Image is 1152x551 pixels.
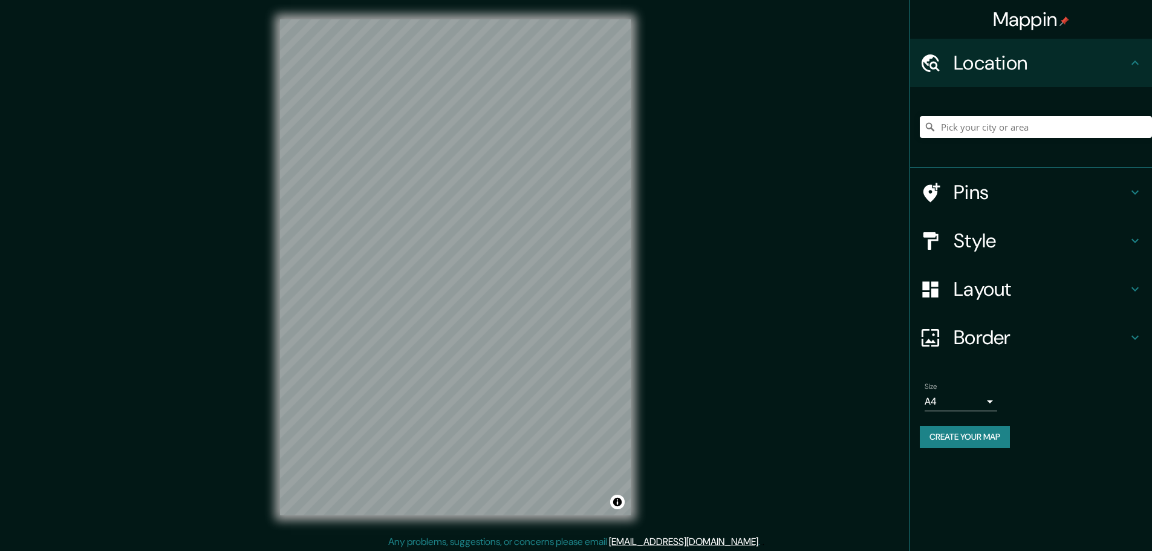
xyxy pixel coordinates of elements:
[920,426,1010,448] button: Create your map
[910,217,1152,265] div: Style
[762,535,764,549] div: .
[954,325,1128,350] h4: Border
[610,495,625,509] button: Toggle attribution
[910,265,1152,313] div: Layout
[954,277,1128,301] h4: Layout
[609,535,758,548] a: [EMAIL_ADDRESS][DOMAIN_NAME]
[280,19,631,515] canvas: Map
[954,229,1128,253] h4: Style
[925,392,997,411] div: A4
[925,382,937,392] label: Size
[910,313,1152,362] div: Border
[910,39,1152,87] div: Location
[920,116,1152,138] input: Pick your city or area
[954,51,1128,75] h4: Location
[760,535,762,549] div: .
[993,7,1070,31] h4: Mappin
[954,180,1128,204] h4: Pins
[388,535,760,549] p: Any problems, suggestions, or concerns please email .
[910,168,1152,217] div: Pins
[1059,16,1069,26] img: pin-icon.png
